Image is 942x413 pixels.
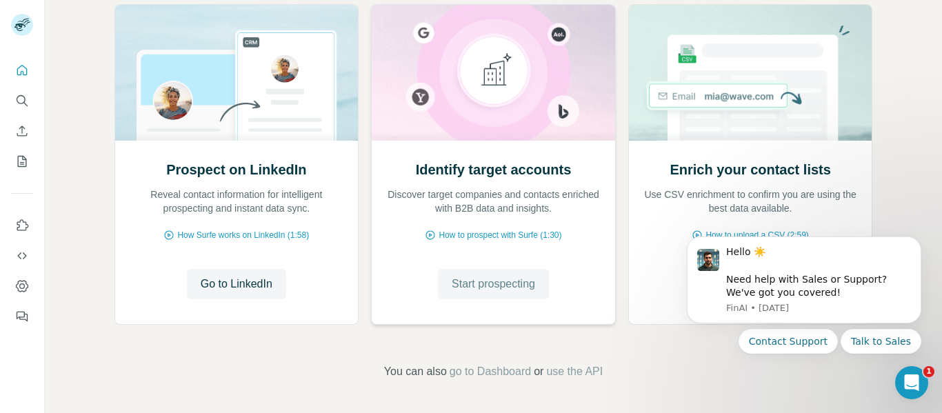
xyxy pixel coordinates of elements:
span: How Surfe works on LinkedIn (1:58) [177,229,309,241]
img: Prospect on LinkedIn [114,5,359,141]
span: How to prospect with Surfe (1:30) [439,229,561,241]
button: Quick start [11,58,33,83]
button: Dashboard [11,274,33,299]
button: Start prospecting [438,269,549,299]
h2: Enrich your contact lists [670,160,830,179]
p: Use CSV enrichment to confirm you are using the best data available. [643,188,859,215]
button: Use Surfe on LinkedIn [11,213,33,238]
button: Go to LinkedIn [187,269,286,299]
button: use the API [546,363,603,380]
h2: Prospect on LinkedIn [166,160,306,179]
h2: Identify target accounts [416,160,572,179]
button: Enrich CSV [11,119,33,143]
button: My lists [11,149,33,174]
button: go to Dashboard [450,363,531,380]
button: Use Surfe API [11,243,33,268]
span: You can also [384,363,447,380]
span: Go to LinkedIn [201,276,272,292]
p: Reveal contact information for intelligent prospecting and instant data sync. [129,188,345,215]
iframe: Intercom notifications message [666,219,942,406]
img: Identify target accounts [371,5,616,141]
p: Discover target companies and contacts enriched with B2B data and insights. [385,188,601,215]
span: or [534,363,543,380]
span: 1 [923,366,934,377]
button: Search [11,88,33,113]
span: Start prospecting [452,276,535,292]
img: Enrich your contact lists [628,5,873,141]
iframe: Intercom live chat [895,366,928,399]
button: Feedback [11,304,33,329]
